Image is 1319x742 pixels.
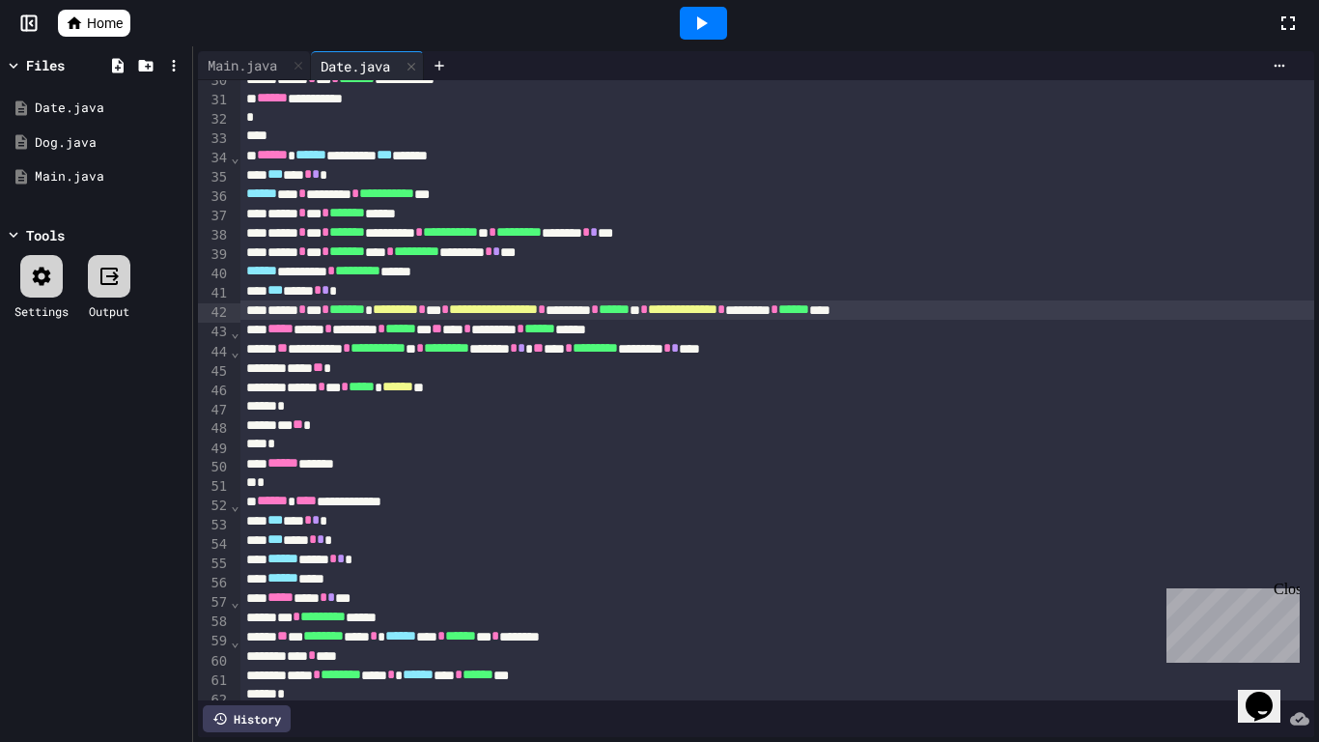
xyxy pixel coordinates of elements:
div: 36 [198,187,230,207]
span: Fold line [230,634,239,649]
span: Fold line [230,498,239,513]
div: Dog.java [35,133,185,153]
div: 32 [198,110,230,129]
div: 57 [198,593,230,613]
div: 58 [198,613,230,632]
div: 54 [198,535,230,555]
div: 49 [198,440,230,459]
div: 34 [198,149,230,168]
div: 35 [198,168,230,187]
div: 51 [198,477,230,497]
div: 62 [198,691,230,710]
div: 40 [198,265,230,284]
iframe: chat widget [1238,665,1300,723]
a: Home [58,10,130,37]
div: Main.java [35,167,185,186]
div: 53 [198,516,230,535]
div: Date.java [311,51,424,80]
div: 33 [198,129,230,149]
div: Date.java [35,99,185,118]
div: 50 [198,458,230,477]
div: Main.java [198,51,311,80]
div: 45 [198,362,230,382]
div: Date.java [311,56,400,76]
span: Fold line [230,150,239,165]
div: Files [26,55,65,75]
iframe: chat widget [1159,581,1300,663]
div: 31 [198,91,230,110]
div: 38 [198,226,230,245]
div: History [203,705,291,732]
div: 39 [198,245,230,265]
div: Tools [26,225,65,245]
div: Chat with us now!Close [8,8,133,123]
div: Settings [14,302,69,320]
div: 60 [198,652,230,671]
div: 55 [198,555,230,574]
div: 43 [198,323,230,342]
span: Fold line [230,594,239,610]
div: 42 [198,303,230,323]
div: Main.java [198,55,287,75]
div: 59 [198,632,230,651]
span: Fold line [230,325,239,340]
div: 46 [198,382,230,401]
div: 61 [198,671,230,691]
div: 48 [198,419,230,439]
span: Fold line [230,344,239,359]
div: 44 [198,343,230,362]
div: 30 [198,71,230,91]
div: Output [89,302,129,320]
div: 37 [198,207,230,226]
span: Home [87,14,123,33]
div: 41 [198,284,230,303]
div: 52 [198,497,230,516]
div: 56 [198,574,230,593]
div: 47 [198,401,230,420]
